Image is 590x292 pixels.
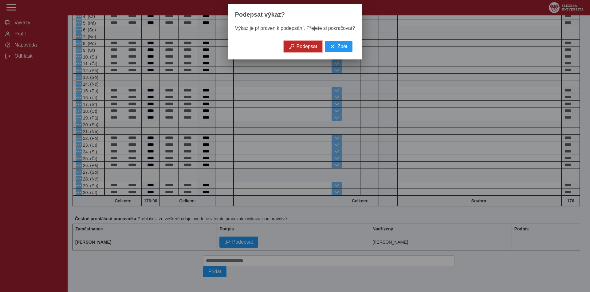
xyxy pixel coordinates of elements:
[297,44,317,49] span: Podepsat
[325,41,352,52] button: Zpět
[284,41,323,52] button: Podepsat
[235,11,285,18] span: Podepsat výkaz?
[337,44,347,49] span: Zpět
[235,26,355,31] span: Výkaz je připraven k podepsání. Přejete si pokračovat?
